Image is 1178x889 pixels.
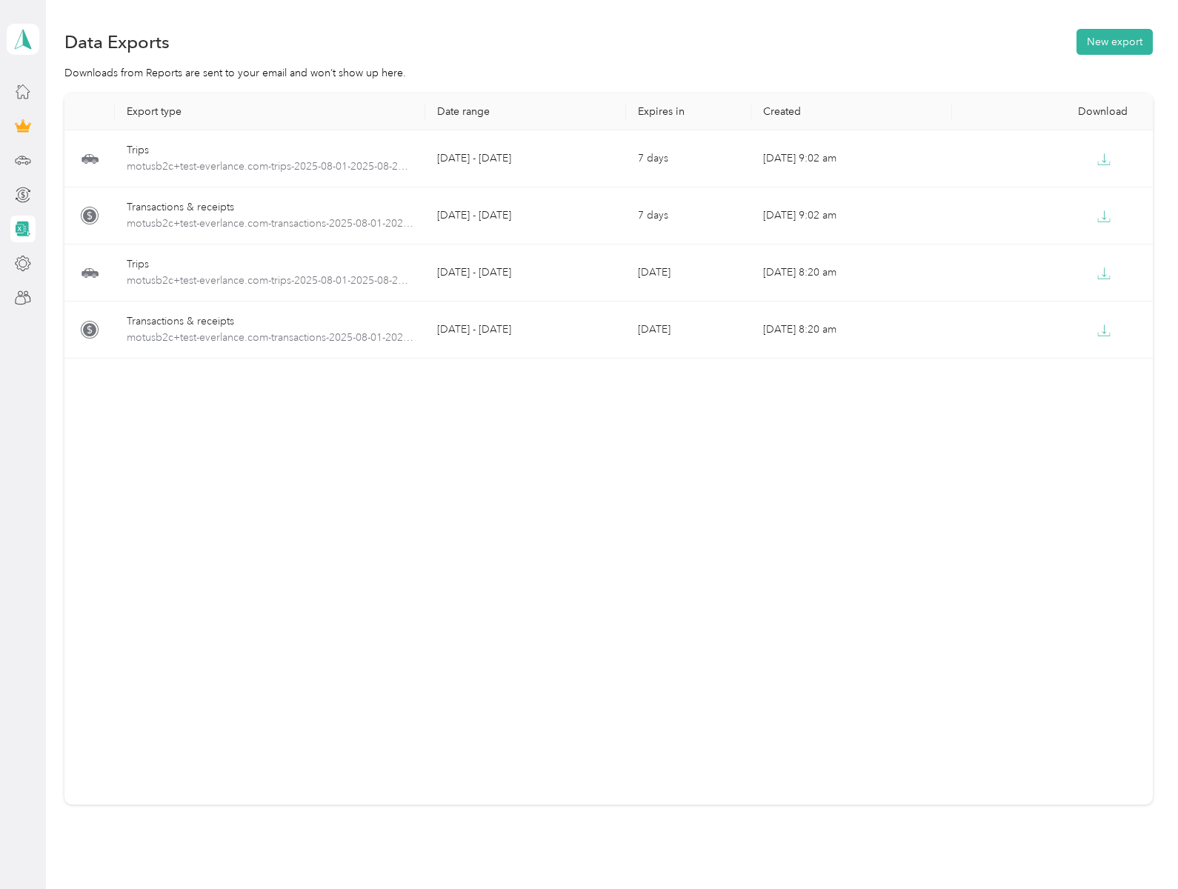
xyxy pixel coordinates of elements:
[425,302,626,359] td: [DATE] - [DATE]
[115,93,426,130] th: Export type
[64,34,170,50] h1: Data Exports
[751,130,952,187] td: [DATE] 9:02 am
[964,105,1141,118] div: Download
[751,244,952,302] td: [DATE] 8:20 am
[626,244,751,302] td: [DATE]
[127,159,414,175] span: motusb2c+test-everlance.com-trips-2025-08-01-2025-08-29.xlsx
[127,216,414,232] span: motusb2c+test-everlance.com-transactions-2025-08-01-2025-08-29.xlsx
[626,130,751,187] td: 7 days
[127,273,414,289] span: motusb2c+test-everlance.com-trips-2025-08-01-2025-08-22.xlsx
[127,330,414,346] span: motusb2c+test-everlance.com-transactions-2025-08-01-2025-08-22.xlsx
[425,187,626,244] td: [DATE] - [DATE]
[751,93,952,130] th: Created
[626,93,751,130] th: Expires in
[425,93,626,130] th: Date range
[1095,806,1178,889] iframe: Everlance-gr Chat Button Frame
[64,65,1153,81] div: Downloads from Reports are sent to your email and won’t show up here.
[751,187,952,244] td: [DATE] 9:02 am
[425,130,626,187] td: [DATE] - [DATE]
[751,302,952,359] td: [DATE] 8:20 am
[127,142,414,159] div: Trips
[1076,29,1153,55] button: New export
[127,256,414,273] div: Trips
[127,313,414,330] div: Transactions & receipts
[127,199,414,216] div: Transactions & receipts
[425,244,626,302] td: [DATE] - [DATE]
[626,302,751,359] td: [DATE]
[626,187,751,244] td: 7 days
